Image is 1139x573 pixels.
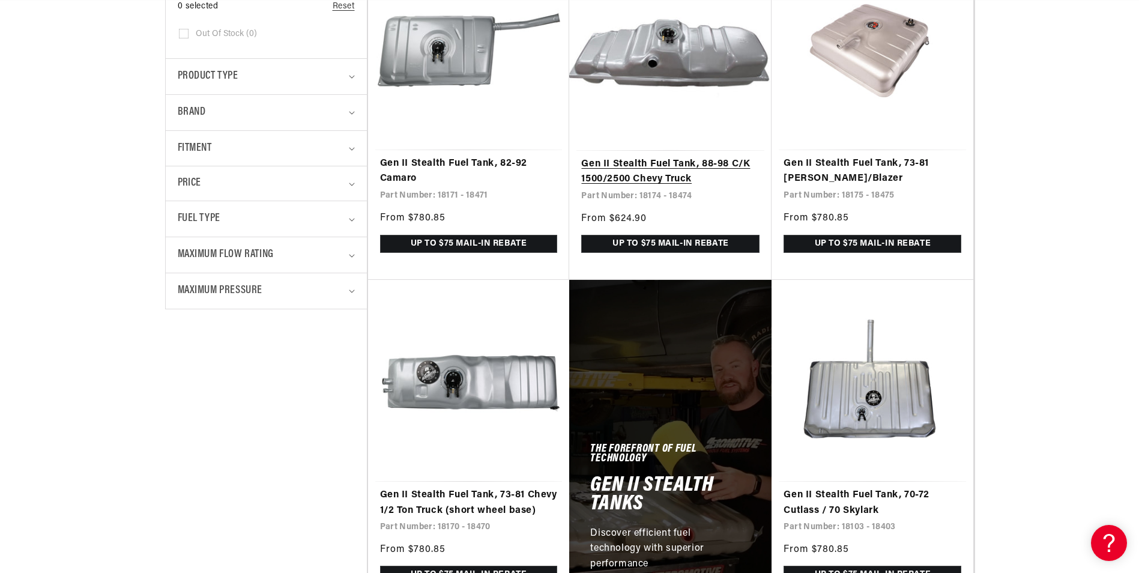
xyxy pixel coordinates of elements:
span: Maximum Flow Rating [178,246,274,264]
h5: The forefront of fuel technology [590,445,751,464]
a: Gen II Stealth Fuel Tank, 82-92 Camaro [380,156,558,187]
a: Gen II Stealth Fuel Tank, 70-72 Cutlass / 70 Skylark [784,488,961,518]
summary: Maximum Pressure (0 selected) [178,273,355,309]
span: Fitment [178,140,212,157]
summary: Brand (0 selected) [178,95,355,130]
summary: Product type (0 selected) [178,59,355,94]
span: Out of stock (0) [196,29,257,40]
summary: Maximum Flow Rating (0 selected) [178,237,355,273]
summary: Price [178,166,355,201]
span: Maximum Pressure [178,282,263,300]
h2: Gen II Stealth Tanks [590,476,751,514]
summary: Fitment (0 selected) [178,131,355,166]
span: Fuel Type [178,210,220,228]
a: Gen II Stealth Fuel Tank, 88-98 C/K 1500/2500 Chevy Truck [581,157,760,187]
span: Product type [178,68,238,85]
summary: Fuel Type (0 selected) [178,201,355,237]
p: Discover efficient fuel technology with superior performance [590,526,737,572]
a: Gen II Stealth Fuel Tank, 73-81 Chevy 1/2 Ton Truck (short wheel base) [380,488,558,518]
span: Brand [178,104,206,121]
a: Gen II Stealth Fuel Tank, 73-81 [PERSON_NAME]/Blazer [784,156,961,187]
span: Price [178,175,201,192]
